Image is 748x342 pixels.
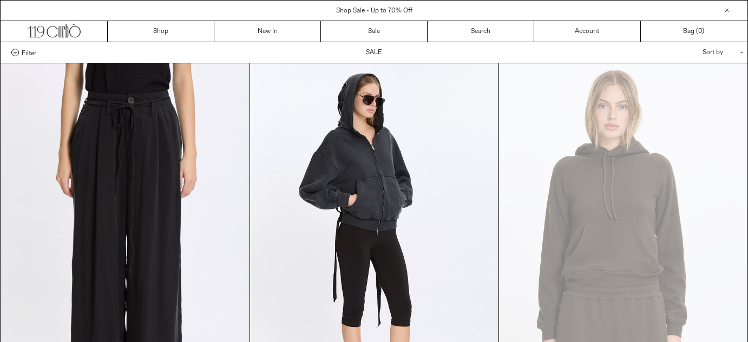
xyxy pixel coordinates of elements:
span: 0 [698,27,702,36]
a: Search [428,21,534,42]
a: New In [214,21,321,42]
div: Sort by [639,42,737,63]
a: Account [534,21,641,42]
a: Bag () [641,21,747,42]
a: Shop Sale - Up to 70% Off [336,6,412,15]
span: Filter [22,49,36,56]
span: ) [698,27,704,36]
a: Sale [321,21,428,42]
a: Shop [108,21,214,42]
